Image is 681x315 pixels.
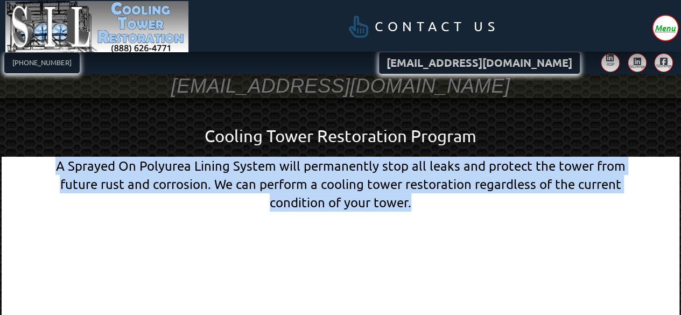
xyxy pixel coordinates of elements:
h3: [EMAIL_ADDRESS][DOMAIN_NAME] [171,73,510,99]
span: Contact Us [375,20,499,33]
a: RDP [601,53,620,72]
span: SILinings [629,64,642,68]
span: RDP [607,62,615,66]
span: Menu [655,24,676,32]
a: [EMAIL_ADDRESS][DOMAIN_NAME] [379,52,580,74]
a: [PHONE_NUMBER] [4,53,80,73]
span: SILinings [656,64,670,68]
a: Contact Us [327,9,515,45]
h1: Cooling Tower Restoration Program [36,124,645,148]
div: A Sprayed On Polyurea Lining System will permanently stop all leaks and protect the tower from fu... [36,157,645,211]
a: SILinings [654,53,673,72]
a: SILinings [628,53,647,72]
span: [EMAIL_ADDRESS][DOMAIN_NAME] [387,58,572,68]
span: [PHONE_NUMBER] [12,59,71,66]
div: Toggle Off Canvas Content [653,16,678,40]
img: Image [5,1,189,53]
